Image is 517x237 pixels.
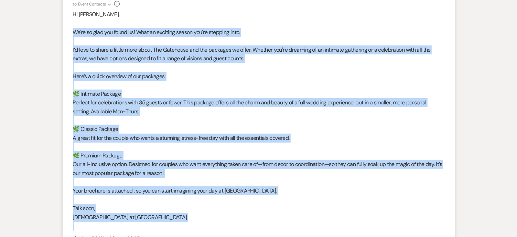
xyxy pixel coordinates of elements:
span: Here’s a quick overview of our packages: [73,73,165,80]
span: 🌿 Intimate Package [73,90,121,97]
span: Perfect for celebrations with 35 guests or fewer. This package offers all the charm and beauty of... [73,99,427,115]
button: to: Event Contacts [73,1,112,7]
span: A great fit for the couple who wants a stunning, stress-free day with all the essentials covered. [73,134,290,142]
span: 🌿 Classic Package [73,125,118,133]
span: Our all-inclusive option. Designed for couples who want everything taken care of—from decor to co... [73,161,442,177]
p: Hi [PERSON_NAME], [73,10,444,19]
span: to: Event Contacts [73,1,106,7]
span: I’d love to share a little more about The Gatehouse and the packages we offer. Whether you're dre... [73,46,431,62]
span: 🌿 Premium Package [73,152,122,159]
span: We're so glad you found us! What an exciting season you're stepping into. [73,29,240,36]
span: [DEMOGRAPHIC_DATA] at [GEOGRAPHIC_DATA] [73,214,187,221]
span: Your brochure is attached , so you can start imagining your day at [GEOGRAPHIC_DATA]. [73,187,277,194]
span: Talk soon, [73,205,95,212]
